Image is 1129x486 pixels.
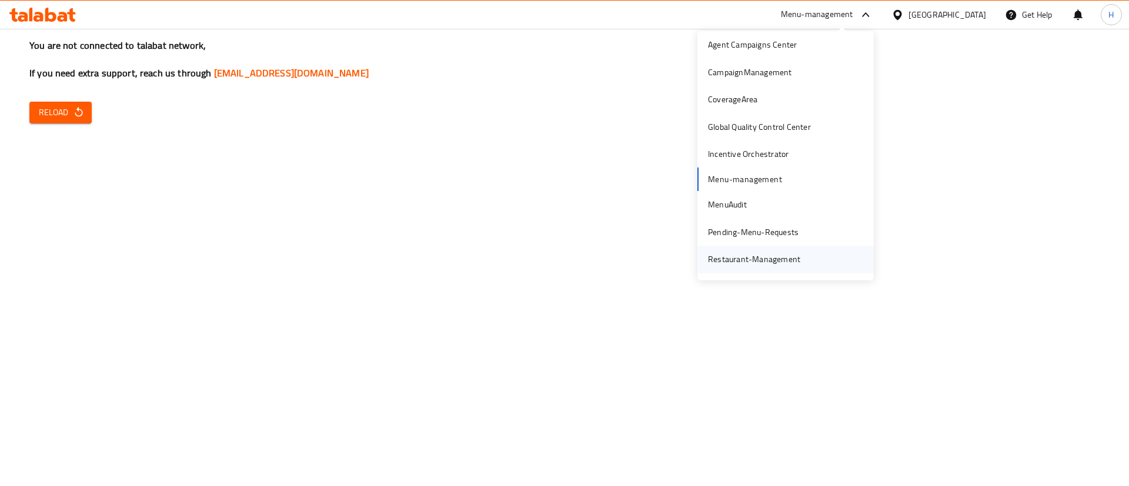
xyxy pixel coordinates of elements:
div: CoverageArea [708,93,757,106]
button: Reload [29,102,92,123]
div: Incentive Orchestrator [708,148,789,160]
div: MenuAudit [708,198,747,211]
a: [EMAIL_ADDRESS][DOMAIN_NAME] [214,64,369,82]
div: Restaurant-Management [708,253,800,266]
div: Menu-management [781,8,853,22]
div: Pending-Menu-Requests [708,226,799,239]
div: Agent Campaigns Center [708,38,797,51]
div: CampaignManagement [708,66,792,79]
span: Reload [39,105,82,120]
div: Global Quality Control Center [708,120,811,133]
span: H [1108,8,1114,21]
h3: You are not connected to talabat network, If you need extra support, reach us through [29,39,1100,80]
div: [GEOGRAPHIC_DATA] [908,8,986,21]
